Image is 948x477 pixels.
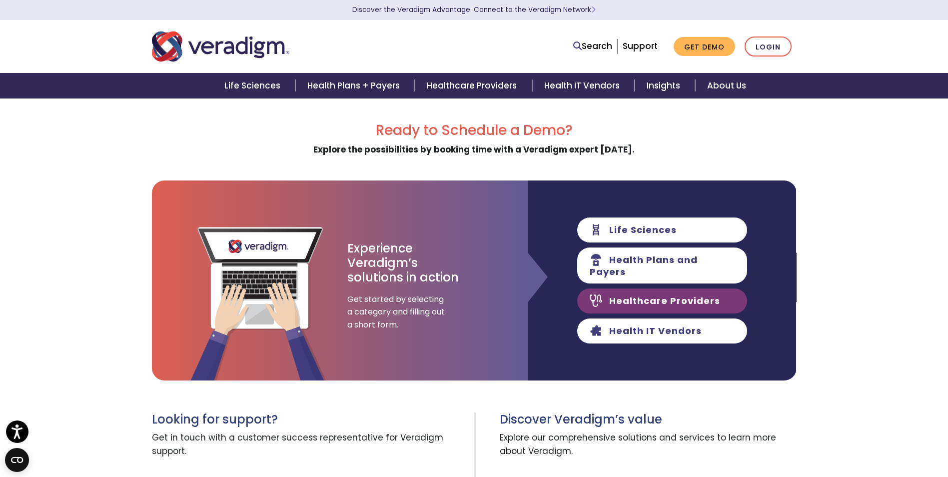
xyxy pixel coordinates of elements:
span: Learn More [591,5,596,14]
a: Health IT Vendors [532,73,635,98]
a: Discover the Veradigm Advantage: Connect to the Veradigm NetworkLearn More [352,5,596,14]
h3: Experience Veradigm’s solutions in action [347,241,460,284]
span: Get in touch with a customer success representative for Veradigm support. [152,427,467,463]
a: Life Sciences [212,73,295,98]
button: Open CMP widget [5,448,29,472]
a: Search [573,39,612,53]
span: Explore our comprehensive solutions and services to learn more about Veradigm. [500,427,797,463]
a: Support [623,40,658,52]
a: Login [745,36,792,57]
a: Insights [635,73,695,98]
h3: Looking for support? [152,412,467,427]
h3: Discover Veradigm’s value [500,412,797,427]
h2: Ready to Schedule a Demo? [152,122,797,139]
a: Get Demo [674,37,735,56]
img: Veradigm logo [152,30,289,63]
a: Health Plans + Payers [295,73,415,98]
strong: Explore the possibilities by booking time with a Veradigm expert [DATE]. [313,143,635,155]
span: Get started by selecting a category and filling out a short form. [347,293,447,331]
a: Healthcare Providers [415,73,532,98]
a: About Us [695,73,758,98]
